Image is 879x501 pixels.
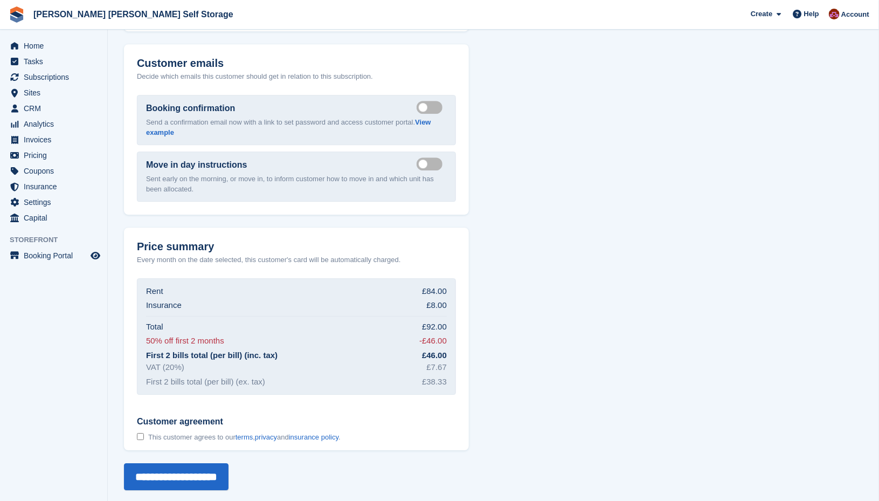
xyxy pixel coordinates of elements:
[137,433,144,440] input: Customer agreement This customer agrees to ourterms,privacyandinsurance policy.
[417,163,447,164] label: Send move in day email
[146,159,247,171] label: Move in day instructions
[89,249,102,262] a: Preview store
[5,148,102,163] a: menu
[146,335,224,347] div: 50% off first 2 months
[24,163,88,179] span: Coupons
[146,376,265,388] div: First 2 bills total (per bill) (ex. tax)
[5,38,102,53] a: menu
[146,102,235,115] label: Booking confirmation
[5,116,102,132] a: menu
[426,361,447,374] div: £7.67
[422,376,447,388] div: £38.33
[426,299,447,312] div: £8.00
[255,433,277,441] a: privacy
[5,195,102,210] a: menu
[841,9,869,20] span: Account
[137,416,341,427] span: Customer agreement
[419,335,447,347] div: -£46.00
[24,210,88,225] span: Capital
[5,54,102,69] a: menu
[146,299,182,312] div: Insurance
[24,54,88,69] span: Tasks
[146,349,278,362] div: First 2 bills total (per bill) (inc. tax)
[24,85,88,100] span: Sites
[804,9,819,19] span: Help
[146,117,447,138] p: Send a confirmation email now with a link to set password and access customer portal.
[5,132,102,147] a: menu
[417,106,447,108] label: Send booking confirmation email
[24,179,88,194] span: Insurance
[422,285,447,298] div: £84.00
[148,433,341,442] span: This customer agrees to our , and .
[5,248,102,263] a: menu
[146,361,184,374] div: VAT (20%)
[5,179,102,194] a: menu
[24,38,88,53] span: Home
[5,70,102,85] a: menu
[5,101,102,116] a: menu
[146,174,447,195] p: Sent early on the morning, or move in, to inform customer how to move in and which unit has been ...
[24,248,88,263] span: Booking Portal
[24,132,88,147] span: Invoices
[24,101,88,116] span: CRM
[24,148,88,163] span: Pricing
[289,433,338,441] a: insurance policy
[422,349,447,362] div: £46.00
[146,285,163,298] div: Rent
[29,5,238,23] a: [PERSON_NAME] [PERSON_NAME] Self Storage
[236,433,253,441] a: terms
[24,70,88,85] span: Subscriptions
[24,116,88,132] span: Analytics
[10,235,107,245] span: Storefront
[137,71,456,82] p: Decide which emails this customer should get in relation to this subscription.
[137,241,456,253] h2: Price summary
[5,163,102,179] a: menu
[137,57,456,70] h2: Customer emails
[9,6,25,23] img: stora-icon-8386f47178a22dfd0bd8f6a31ec36ba5ce8667c1dd55bd0f319d3a0aa187defe.svg
[422,321,447,333] div: £92.00
[137,255,401,265] p: Every month on the date selected, this customer's card will be automatically charged.
[751,9,772,19] span: Create
[146,321,163,333] div: Total
[146,118,431,137] a: View example
[24,195,88,210] span: Settings
[5,85,102,100] a: menu
[829,9,840,19] img: Ben Spickernell
[5,210,102,225] a: menu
